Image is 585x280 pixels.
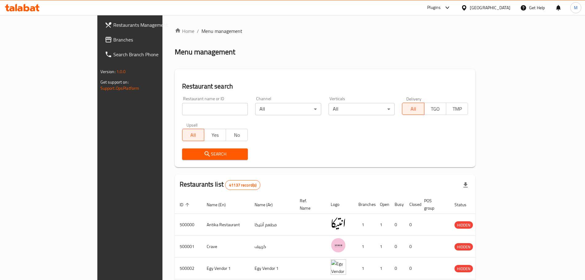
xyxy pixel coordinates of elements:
a: Search Branch Phone [100,47,195,62]
span: No [228,131,245,140]
span: HIDDEN [454,265,473,272]
td: 1 [375,258,390,279]
span: POS group [424,197,442,212]
td: Egy Vendor 1 [202,258,250,279]
label: Upsell [186,123,198,127]
td: 0 [404,236,419,258]
td: Egy Vendor 1 [250,258,295,279]
div: Export file [458,178,473,192]
label: Delivery [406,97,422,101]
span: Version: [100,68,115,76]
span: Get support on: [100,78,129,86]
span: Search [187,150,243,158]
span: 1.0.0 [116,68,126,76]
span: All [185,131,202,140]
td: 0 [390,258,404,279]
th: Branches [353,195,375,214]
div: Total records count [225,180,260,190]
th: Open [375,195,390,214]
span: Yes [207,131,224,140]
input: Search for restaurant name or ID.. [182,103,248,115]
th: Busy [390,195,404,214]
span: TGO [427,105,444,113]
th: Closed [404,195,419,214]
span: All [405,105,422,113]
a: Support.OpsPlatform [100,84,139,92]
h2: Restaurant search [182,82,468,91]
span: Ref. Name [300,197,318,212]
span: Name (Ar) [255,201,281,208]
span: M [574,4,578,11]
h2: Restaurants list [180,180,261,190]
td: 0 [390,236,404,258]
td: 1 [375,214,390,236]
span: TMP [449,105,466,113]
span: HIDDEN [454,222,473,229]
nav: breadcrumb [175,27,476,35]
td: 0 [404,258,419,279]
span: ID [180,201,191,208]
span: Search Branch Phone [113,51,190,58]
div: HIDDEN [454,221,473,229]
td: 1 [375,236,390,258]
span: Menu management [201,27,242,35]
span: Name (En) [207,201,234,208]
td: 0 [404,214,419,236]
img: Egy Vendor 1 [331,259,346,275]
td: مطعم أنتيكا [250,214,295,236]
h2: Menu management [175,47,235,57]
button: All [182,129,204,141]
img: Antika Restaurant [331,216,346,231]
button: All [402,103,424,115]
div: [GEOGRAPHIC_DATA] [470,4,510,11]
td: 1 [353,258,375,279]
span: Status [454,201,474,208]
button: TMP [446,103,468,115]
div: Plugins [427,4,441,11]
button: TGO [424,103,446,115]
td: كرييف [250,236,295,258]
img: Crave [331,238,346,253]
span: 41137 record(s) [225,182,260,188]
div: All [255,103,321,115]
th: Logo [326,195,353,214]
td: 1 [353,236,375,258]
button: Search [182,148,248,160]
td: 0 [390,214,404,236]
li: / [197,27,199,35]
span: Branches [113,36,190,43]
td: Crave [202,236,250,258]
span: HIDDEN [454,243,473,250]
td: Antika Restaurant [202,214,250,236]
button: Yes [204,129,226,141]
button: No [226,129,248,141]
a: Restaurants Management [100,18,195,32]
td: 1 [353,214,375,236]
span: Restaurants Management [113,21,190,29]
div: All [329,103,395,115]
a: Branches [100,32,195,47]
